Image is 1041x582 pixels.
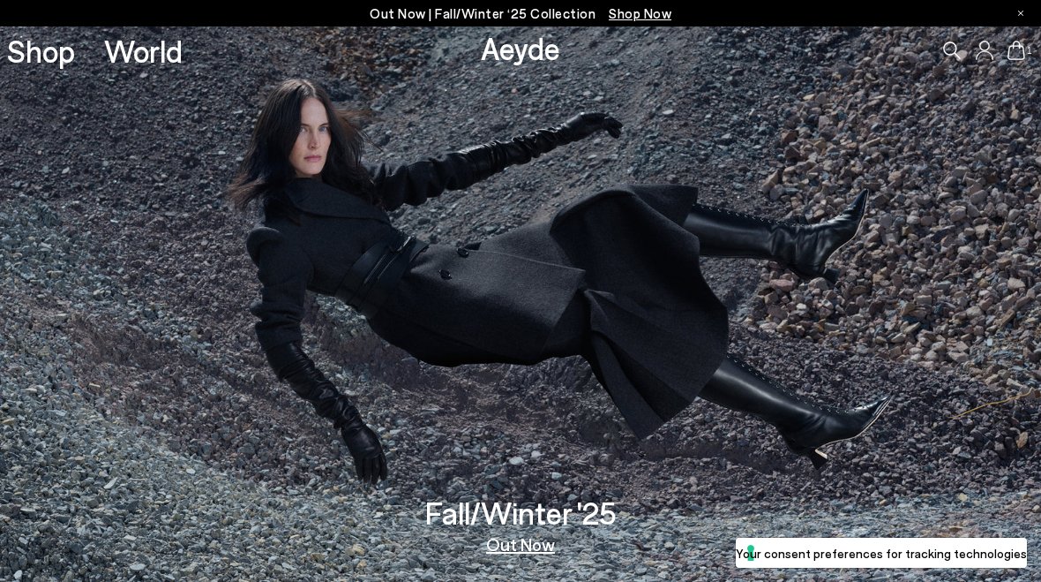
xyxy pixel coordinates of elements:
span: Navigate to /collections/new-in [609,5,671,21]
a: Aeyde [481,29,560,66]
a: 1 [1007,41,1025,60]
a: Out Now [486,535,555,553]
h3: Fall/Winter '25 [425,497,617,528]
a: World [104,35,183,66]
label: Your consent preferences for tracking technologies [736,544,1027,563]
button: Your consent preferences for tracking technologies [736,538,1027,568]
a: Shop [7,35,75,66]
span: 1 [1025,46,1034,56]
p: Out Now | Fall/Winter ‘25 Collection [370,3,671,25]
